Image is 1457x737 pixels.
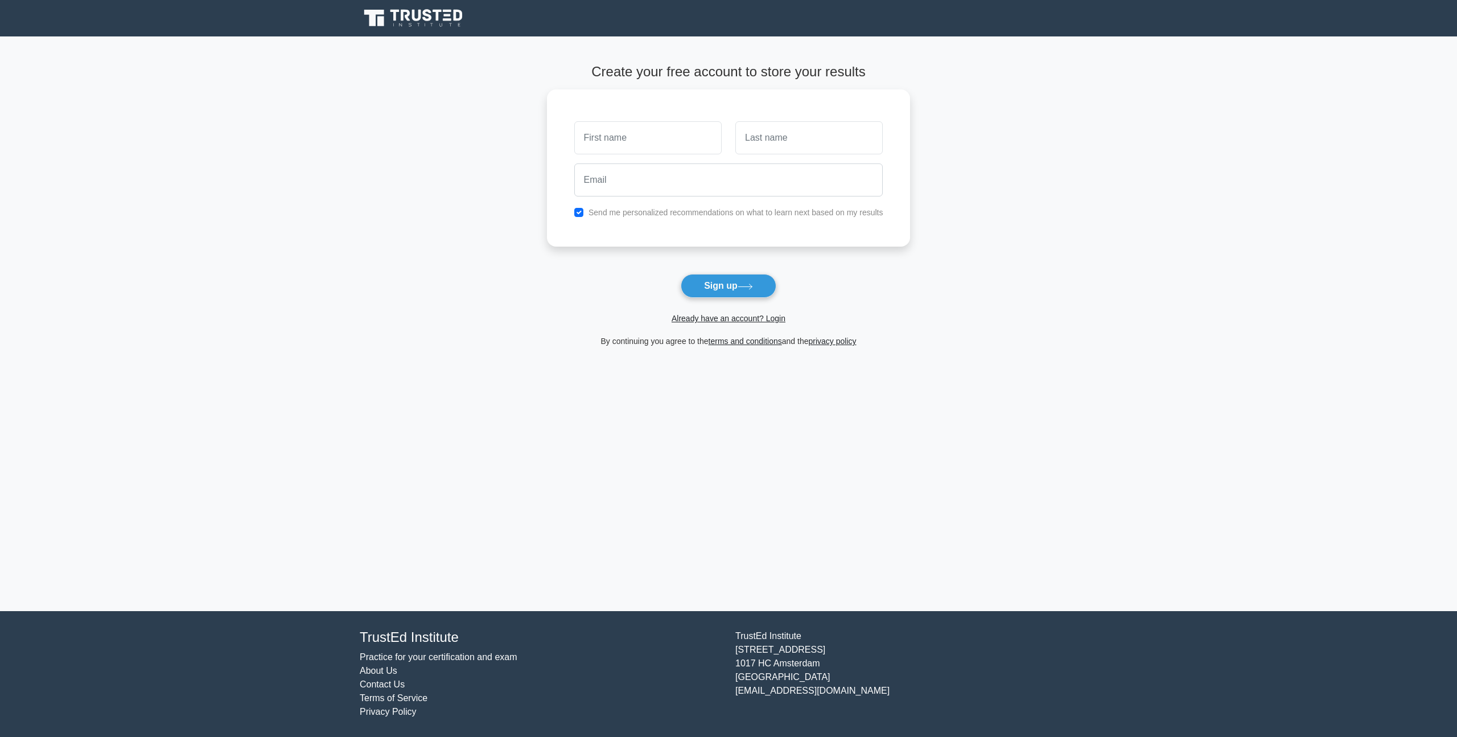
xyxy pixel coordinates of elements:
input: First name [574,121,722,154]
label: Send me personalized recommendations on what to learn next based on my results [588,208,883,217]
a: About Us [360,666,397,675]
input: Email [574,163,883,196]
a: Contact Us [360,679,405,689]
a: Terms of Service [360,693,427,703]
a: terms and conditions [709,337,782,346]
a: Privacy Policy [360,707,417,716]
div: TrustEd Institute [STREET_ADDRESS] 1017 HC Amsterdam [GEOGRAPHIC_DATA] [EMAIL_ADDRESS][DOMAIN_NAME] [728,629,1104,719]
div: By continuing you agree to the and the [540,334,917,348]
h4: TrustEd Institute [360,629,722,646]
a: Practice for your certification and exam [360,652,517,662]
input: Last name [735,121,883,154]
button: Sign up [681,274,776,298]
a: privacy policy [809,337,857,346]
h4: Create your free account to store your results [547,64,911,80]
a: Already have an account? Login [672,314,785,323]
